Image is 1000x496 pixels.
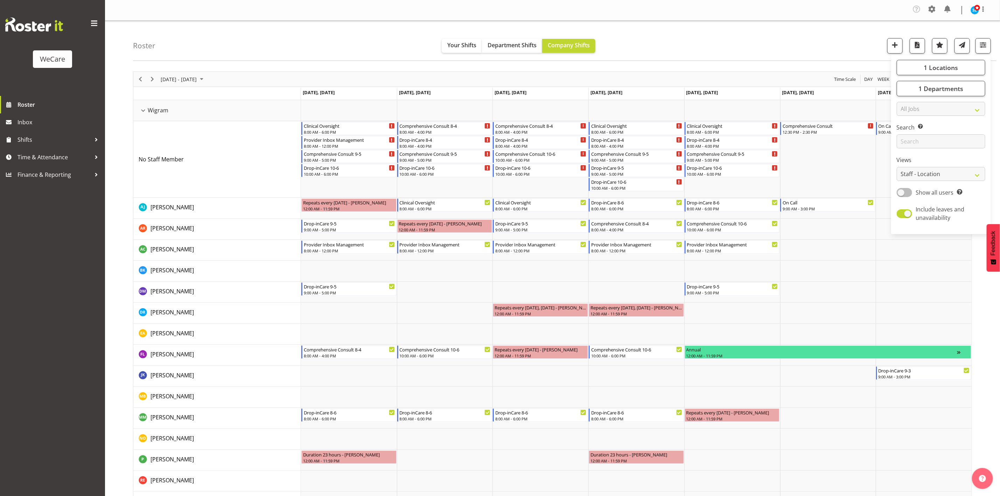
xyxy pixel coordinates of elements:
div: 8:00 AM - 12:00 PM [591,248,682,253]
div: No Staff Member"s event - Drop-inCare 10-6 Begin From Tuesday, September 9, 2025 at 10:00:00 AM G... [397,164,492,177]
td: Deepti Mahajan resource [133,282,301,303]
div: 8:00 AM - 4:00 PM [591,227,682,232]
div: 12:00 AM - 11:59 PM [590,458,682,463]
div: Felize Lacson"s event - Comprehensive Consult 8-4 Begin From Monday, September 8, 2025 at 8:00:00... [301,345,397,359]
div: Repeats every [DATE], [DATE] - [PERSON_NAME] [590,304,682,311]
button: Filter Shifts [975,38,991,54]
div: 8:00 AM - 4:00 PM [495,129,586,135]
a: [PERSON_NAME] [151,476,194,484]
div: No Staff Member"s event - Comprehensive Consult 10-6 Begin From Wednesday, September 10, 2025 at ... [493,150,588,163]
div: 10:00 AM - 6:00 PM [304,171,395,177]
div: 8:00 AM - 12:00 PM [495,248,586,253]
div: Comprehensive Consult 9-5 [591,150,682,157]
div: Andrea Ramirez"s event - Drop-inCare 9-5 Begin From Wednesday, September 10, 2025 at 9:00:00 AM G... [493,219,588,233]
div: Drop-inCare 8-6 [591,199,682,206]
div: No Staff Member"s event - Drop-inCare 8-4 Begin From Tuesday, September 9, 2025 at 8:00:00 AM GMT... [397,136,492,149]
div: No Staff Member"s event - Drop-inCare 8-4 Begin From Friday, September 12, 2025 at 8:00:00 AM GMT... [685,136,780,149]
div: AJ Jones"s event - On Call Begin From Saturday, September 13, 2025 at 9:00:00 AM GMT+12:00 Ends A... [780,198,875,212]
div: Andrea Ramirez"s event - Drop-inCare 9-5 Begin From Monday, September 8, 2025 at 9:00:00 AM GMT+1... [301,219,397,233]
div: 10:00 AM - 6:00 PM [687,171,778,177]
div: No Staff Member"s event - Clinical Oversight Begin From Monday, September 8, 2025 at 8:00:00 AM G... [301,122,397,135]
div: No Staff Member"s event - Comprehensive Consult 9-5 Begin From Tuesday, September 9, 2025 at 9:00... [397,150,492,163]
div: Comprehensive Consult 10-6 [400,346,491,353]
div: 8:00 AM - 6:00 PM [495,206,586,211]
div: Andrea Ramirez"s event - Comprehensive Consult 10-6 Begin From Friday, September 12, 2025 at 10:0... [685,219,780,233]
div: 12:00 AM - 11:59 PM [303,458,395,463]
img: Rosterit website logo [5,18,63,32]
div: Duration 23 hours - [PERSON_NAME] [590,451,682,458]
a: [PERSON_NAME] [151,413,194,421]
div: 8:00 AM - 12:00 PM [304,248,395,253]
div: Clinical Oversight [591,122,682,129]
div: 10:00 AM - 6:00 PM [495,171,586,177]
span: Week [877,75,890,84]
div: Provider Inbox Management [304,136,395,143]
div: Drop-inCare 8-4 [495,136,586,143]
img: help-xxl-2.png [979,475,986,482]
div: Drop-inCare 10-6 [400,164,491,171]
span: [DATE], [DATE] [878,89,910,96]
div: Drop-inCare 9-5 [304,283,395,290]
div: Felize Lacson"s event - Repeats every wednesday - Felize Lacson Begin From Wednesday, September 1... [493,345,588,359]
span: [PERSON_NAME] [151,203,194,211]
div: Provider Inbox Management [591,241,682,248]
label: Search [897,123,985,132]
div: No Staff Member"s event - Drop-inCare 10-6 Begin From Thursday, September 11, 2025 at 10:00:00 AM... [589,178,684,191]
div: 10:00 AM - 6:00 PM [591,353,682,358]
div: 8:00 AM - 6:00 PM [591,206,682,211]
div: John Ko"s event - Drop-inCare 9-3 Begin From Sunday, September 14, 2025 at 9:00:00 AM GMT+12:00 E... [876,366,971,380]
div: 9:00 AM - 5:00 PM [591,157,682,163]
div: 9:00 AM - 3:00 PM [879,129,970,135]
div: 12:00 AM - 11:59 PM [590,311,682,316]
div: 8:00 AM - 12:00 PM [687,248,778,253]
div: 9:00 AM - 5:00 PM [687,157,778,163]
div: No Staff Member"s event - Drop-inCare 8-4 Begin From Wednesday, September 10, 2025 at 8:00:00 AM ... [493,136,588,149]
span: [PERSON_NAME] [151,434,194,442]
button: Highlight an important date within the roster. [932,38,947,54]
div: Andrea Ramirez"s event - Comprehensive Consult 8-4 Begin From Thursday, September 11, 2025 at 8:0... [589,219,684,233]
div: Pooja Prabhu"s event - Duration 23 hours - Pooja Prabhu Begin From Monday, September 8, 2025 at 1... [301,450,397,464]
div: 8:00 AM - 4:00 PM [304,353,395,358]
a: [PERSON_NAME] [151,455,194,463]
a: [PERSON_NAME] [151,287,194,295]
div: Andrea Ramirez"s event - Repeats every tuesday - Andrea Ramirez Begin From Tuesday, September 9, ... [397,219,492,233]
a: [PERSON_NAME] [151,224,194,232]
a: [PERSON_NAME] [151,266,194,274]
label: Views [897,156,985,164]
span: Show all users [916,189,954,196]
div: No Staff Member"s event - Clinical Oversight Begin From Friday, September 12, 2025 at 8:00:00 AM ... [685,122,780,135]
div: 8:00 AM - 6:00 PM [495,416,586,421]
div: No Staff Member"s event - Comprehensive Consult 8-4 Begin From Tuesday, September 9, 2025 at 8:00... [397,122,492,135]
div: Comprehensive Consult [783,122,874,129]
div: Drop-inCare 10-6 [304,164,395,171]
div: AJ Jones"s event - Clinical Oversight Begin From Wednesday, September 10, 2025 at 8:00:00 AM GMT+... [493,198,588,212]
div: Pooja Prabhu"s event - Duration 23 hours - Pooja Prabhu Begin From Thursday, September 11, 2025 a... [589,450,684,464]
td: Deepti Raturi resource [133,303,301,324]
div: 12:00 AM - 11:59 PM [686,416,778,421]
td: Felize Lacson resource [133,345,301,366]
div: Comprehensive Consult 10-6 [495,150,586,157]
div: No Staff Member"s event - Comprehensive Consult 9-5 Begin From Monday, September 8, 2025 at 9:00:... [301,150,397,163]
div: On Call [783,199,874,206]
span: [DATE] - [DATE] [160,75,197,84]
td: Pooja Prabhu resource [133,450,301,471]
div: 8:00 AM - 6:00 PM [400,206,491,211]
button: Timeline Day [863,75,874,84]
div: Provider Inbox Management [304,241,395,248]
span: [PERSON_NAME] [151,329,194,337]
div: Comprehensive Consult 10-6 [591,346,682,353]
button: Previous [136,75,145,84]
div: Matthew Mckenzie"s event - Drop-inCare 8-6 Begin From Thursday, September 11, 2025 at 8:00:00 AM ... [589,408,684,422]
div: No Staff Member"s event - Drop-inCare 10-6 Begin From Friday, September 12, 2025 at 10:00:00 AM G... [685,164,780,177]
div: Drop-inCare 8-4 [687,136,778,143]
td: Andrea Ramirez resource [133,219,301,240]
div: Matthew Mckenzie"s event - Drop-inCare 8-6 Begin From Tuesday, September 9, 2025 at 8:00:00 AM GM... [397,408,492,422]
div: Comprehensive Consult 9-5 [400,150,491,157]
div: Drop-inCare 8-6 [591,409,682,416]
div: No Staff Member"s event - Drop-inCare 10-6 Begin From Wednesday, September 10, 2025 at 10:00:00 A... [493,164,588,177]
div: No Staff Member"s event - Comprehensive Consult 9-5 Begin From Friday, September 12, 2025 at 9:00... [685,150,780,163]
span: Company Shifts [548,41,590,49]
div: Duration 23 hours - [PERSON_NAME] [303,451,395,458]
